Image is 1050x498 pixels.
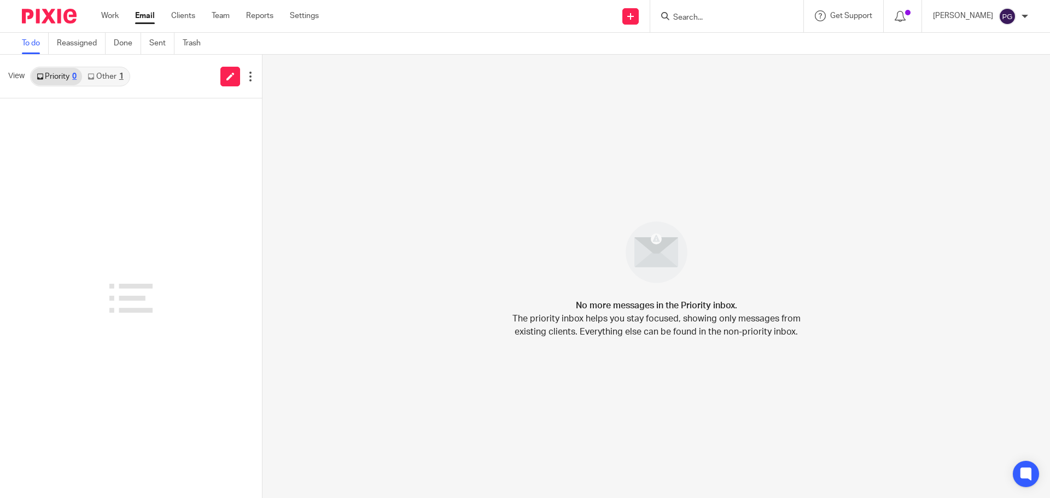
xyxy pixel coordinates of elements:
[114,33,141,54] a: Done
[576,299,737,312] h4: No more messages in the Priority inbox.
[212,10,230,21] a: Team
[830,12,872,20] span: Get Support
[999,8,1016,25] img: svg%3E
[119,73,124,80] div: 1
[101,10,119,21] a: Work
[672,13,771,23] input: Search
[8,71,25,82] span: View
[933,10,993,21] p: [PERSON_NAME]
[82,68,129,85] a: Other1
[57,33,106,54] a: Reassigned
[171,10,195,21] a: Clients
[72,73,77,80] div: 0
[22,9,77,24] img: Pixie
[290,10,319,21] a: Settings
[149,33,174,54] a: Sent
[511,312,801,338] p: The priority inbox helps you stay focused, showing only messages from existing clients. Everythin...
[22,33,49,54] a: To do
[135,10,155,21] a: Email
[246,10,273,21] a: Reports
[31,68,82,85] a: Priority0
[619,214,695,290] img: image
[183,33,209,54] a: Trash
